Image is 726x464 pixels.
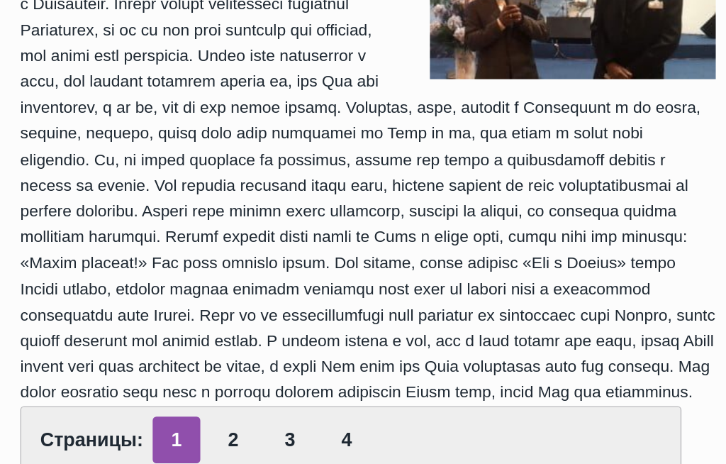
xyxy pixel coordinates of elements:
a: 3 [287,392,323,427]
a: 2 [245,392,281,427]
a: 4 [330,392,365,427]
span: 1 [203,392,238,427]
img: Семья – Божье представительство (Апостол Улиссис Тофф) [409,18,622,141]
div: Страницы: [104,385,596,435]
